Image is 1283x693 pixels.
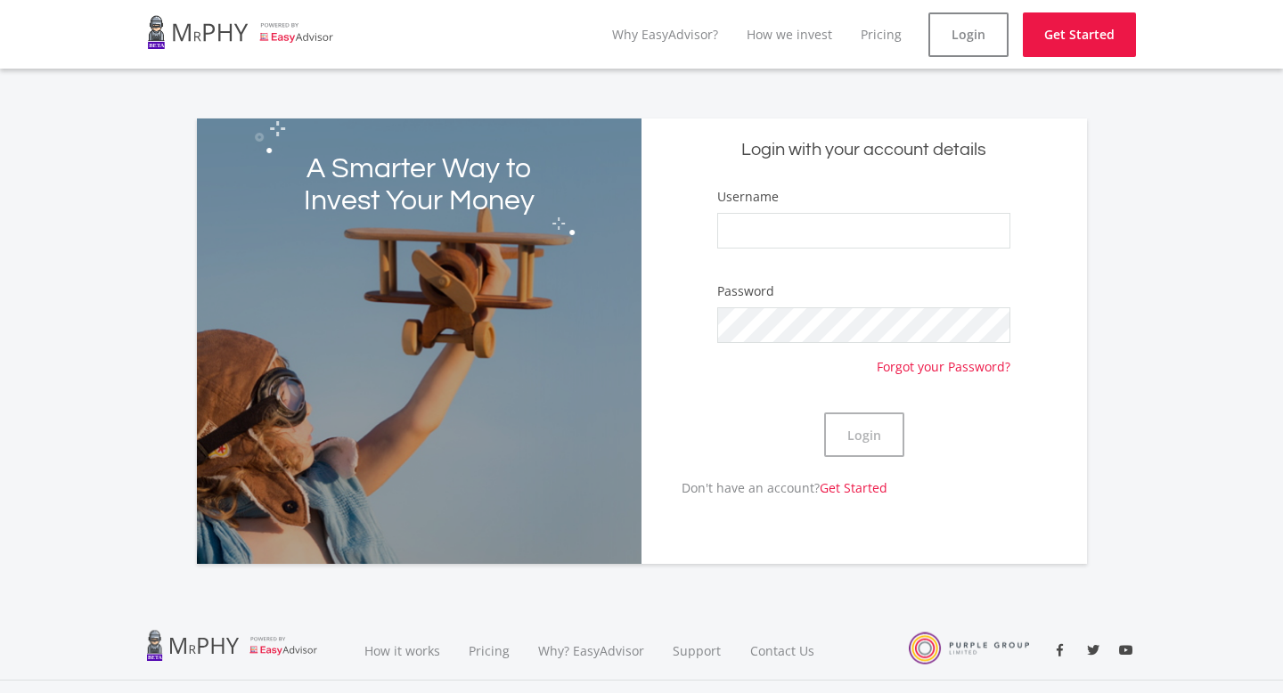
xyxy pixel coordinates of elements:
a: How we invest [747,26,832,43]
label: Username [717,188,779,206]
p: Don't have an account? [641,478,887,497]
label: Password [717,282,774,300]
a: Support [658,621,736,681]
a: Get Started [1023,12,1136,57]
a: Why EasyAdvisor? [612,26,718,43]
a: Get Started [820,479,887,496]
a: Login [928,12,1009,57]
a: Forgot your Password? [877,343,1010,376]
h5: Login with your account details [655,138,1074,162]
a: Pricing [454,621,524,681]
button: Login [824,412,904,457]
h2: A Smarter Way to Invest Your Money [285,153,552,217]
a: How it works [350,621,454,681]
a: Why? EasyAdvisor [524,621,658,681]
a: Pricing [861,26,902,43]
a: Contact Us [736,621,830,681]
